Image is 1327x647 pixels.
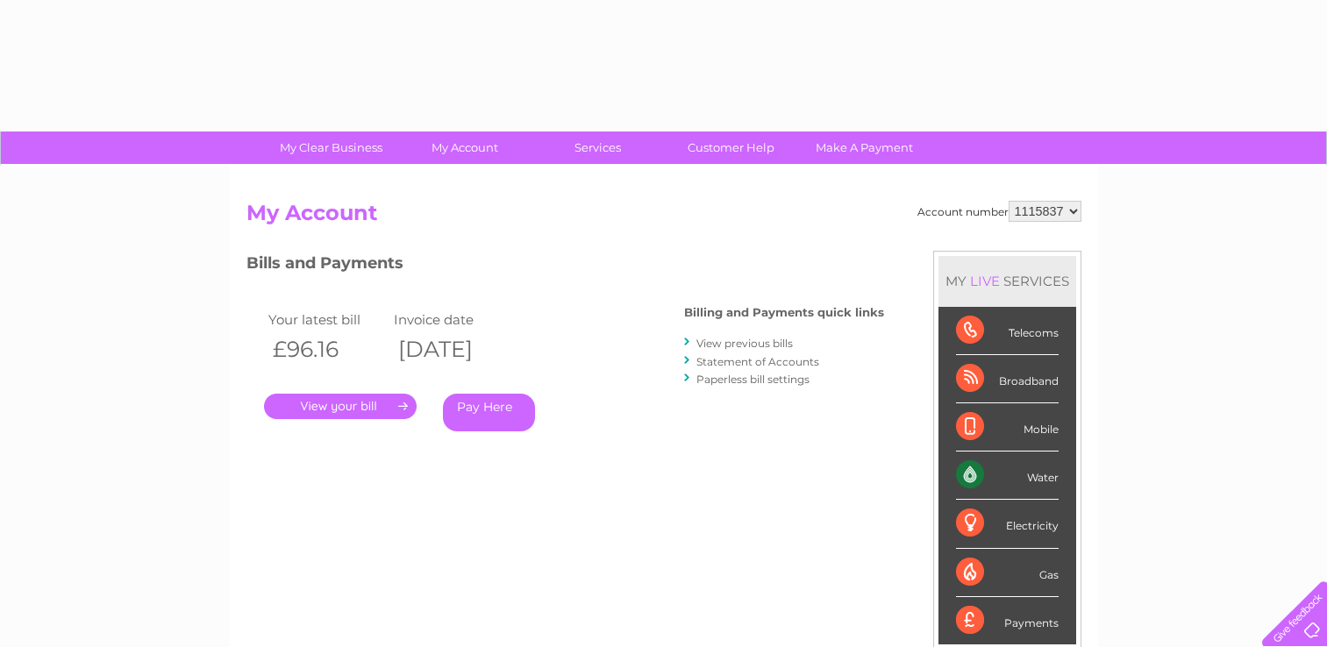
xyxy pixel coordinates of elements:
[684,306,884,319] h4: Billing and Payments quick links
[967,273,1003,289] div: LIVE
[264,308,390,331] td: Your latest bill
[392,132,537,164] a: My Account
[956,403,1059,451] div: Mobile
[264,394,417,419] a: .
[938,256,1076,306] div: MY SERVICES
[264,331,390,367] th: £96.16
[956,549,1059,597] div: Gas
[956,597,1059,644] div: Payments
[696,355,819,368] a: Statement of Accounts
[443,394,535,431] a: Pay Here
[659,132,803,164] a: Customer Help
[917,201,1081,222] div: Account number
[389,331,516,367] th: [DATE]
[246,251,884,281] h3: Bills and Payments
[389,308,516,331] td: Invoice date
[956,500,1059,548] div: Electricity
[246,201,1081,234] h2: My Account
[259,132,403,164] a: My Clear Business
[956,355,1059,403] div: Broadband
[956,307,1059,355] div: Telecoms
[525,132,670,164] a: Services
[792,132,937,164] a: Make A Payment
[956,451,1059,500] div: Water
[696,337,793,350] a: View previous bills
[696,373,810,386] a: Paperless bill settings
